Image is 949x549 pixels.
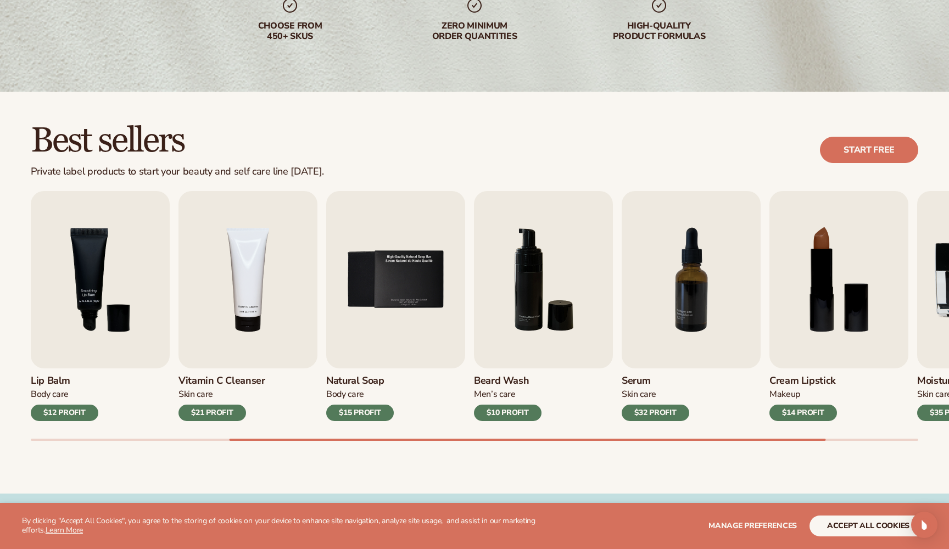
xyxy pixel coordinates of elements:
a: Start free [820,137,918,163]
a: 8 / 9 [769,191,908,421]
h3: Vitamin C Cleanser [178,375,265,387]
button: accept all cookies [810,516,927,536]
div: $15 PROFIT [326,405,394,421]
a: 7 / 9 [622,191,761,421]
a: 4 / 9 [178,191,317,421]
div: Makeup [769,389,837,400]
div: Private label products to start your beauty and self care line [DATE]. [31,166,324,178]
div: $32 PROFIT [622,405,689,421]
h3: Beard Wash [474,375,542,387]
div: High-quality product formulas [589,21,729,42]
div: Skin Care [178,389,265,400]
button: Manage preferences [708,516,797,536]
div: $14 PROFIT [769,405,837,421]
div: Men’s Care [474,389,542,400]
div: $10 PROFIT [474,405,542,421]
div: $21 PROFIT [178,405,246,421]
a: 5 / 9 [326,191,465,421]
a: 6 / 9 [474,191,613,421]
h3: Natural Soap [326,375,394,387]
div: Choose from 450+ Skus [220,21,360,42]
div: Body Care [326,389,394,400]
div: $12 PROFIT [31,405,98,421]
h3: Cream Lipstick [769,375,837,387]
h3: Serum [622,375,689,387]
h2: Best sellers [31,122,324,159]
span: Manage preferences [708,520,797,531]
a: 3 / 9 [31,191,170,421]
a: Learn More [46,525,83,535]
div: Body Care [31,389,98,400]
div: Open Intercom Messenger [911,512,937,538]
p: By clicking "Accept All Cookies", you agree to the storing of cookies on your device to enhance s... [22,517,563,535]
div: Skin Care [622,389,689,400]
div: Zero minimum order quantities [404,21,545,42]
h3: Lip Balm [31,375,98,387]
